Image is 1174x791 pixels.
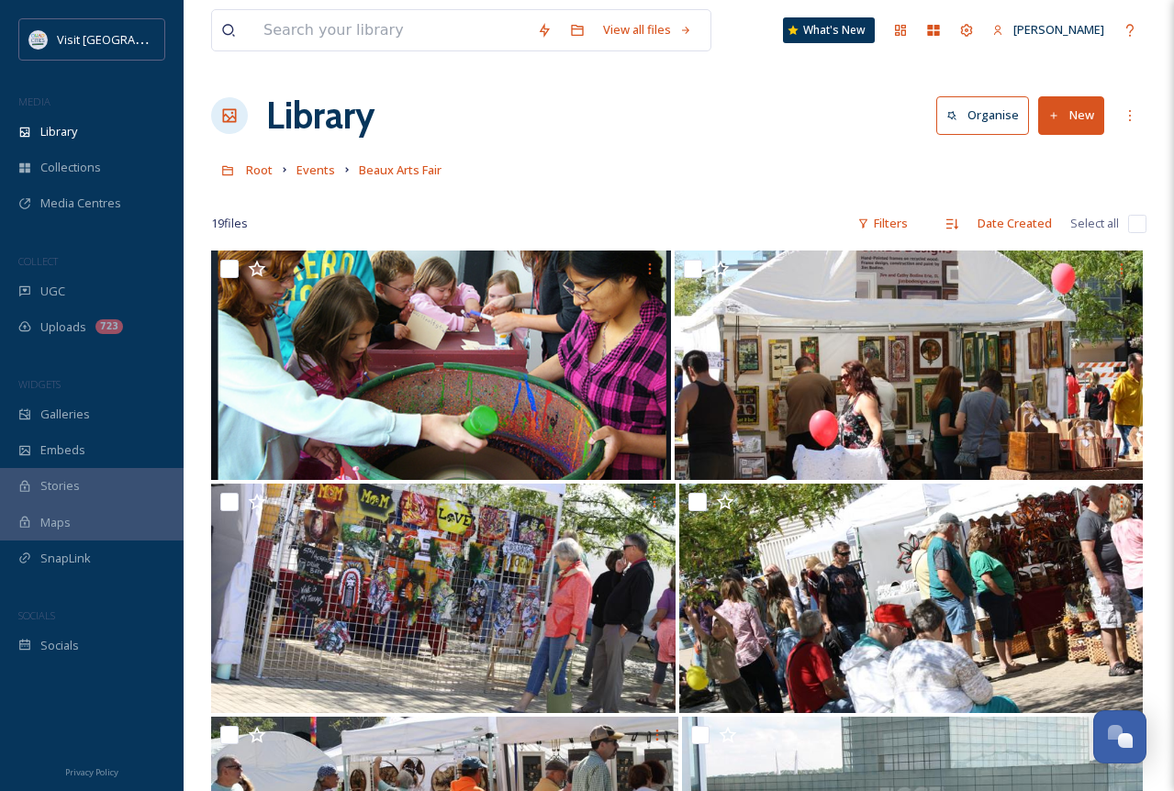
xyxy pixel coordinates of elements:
[359,162,442,178] span: Beaux Arts Fair
[18,95,50,108] span: MEDIA
[40,514,71,531] span: Maps
[40,318,86,336] span: Uploads
[18,377,61,391] span: WIDGETS
[211,251,671,480] img: spin art.png
[594,12,701,48] a: View all files
[936,96,1029,134] button: Organise
[246,159,273,181] a: Root
[211,215,248,232] span: 19 file s
[18,254,58,268] span: COLLECT
[296,159,335,181] a: Events
[29,30,48,49] img: QCCVB_VISIT_vert_logo_4c_tagline_122019.svg
[254,10,528,50] input: Search your library
[65,766,118,778] span: Privacy Policy
[359,159,442,181] a: Beaux Arts Fair
[983,12,1113,48] a: [PERSON_NAME]
[40,159,101,176] span: Collections
[18,608,55,622] span: SOCIALS
[968,206,1061,241] div: Date Created
[40,637,79,654] span: Socials
[266,88,375,143] a: Library
[783,17,875,43] a: What's New
[211,484,676,713] img: shopping signs.JPG
[40,441,85,459] span: Embeds
[40,283,65,300] span: UGC
[675,251,1143,480] img: shopping.JPG
[65,760,118,782] a: Privacy Policy
[40,123,77,140] span: Library
[296,162,335,178] span: Events
[40,477,80,495] span: Stories
[1013,21,1104,38] span: [PERSON_NAME]
[95,319,123,334] div: 723
[1038,96,1104,134] button: New
[936,96,1038,134] a: Organise
[679,484,1144,713] img: shoppers resting.JPG
[40,406,90,423] span: Galleries
[40,550,91,567] span: SnapLink
[246,162,273,178] span: Root
[1093,710,1146,763] button: Open Chat
[40,195,121,212] span: Media Centres
[848,206,917,241] div: Filters
[57,30,199,48] span: Visit [GEOGRAPHIC_DATA]
[1070,215,1119,232] span: Select all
